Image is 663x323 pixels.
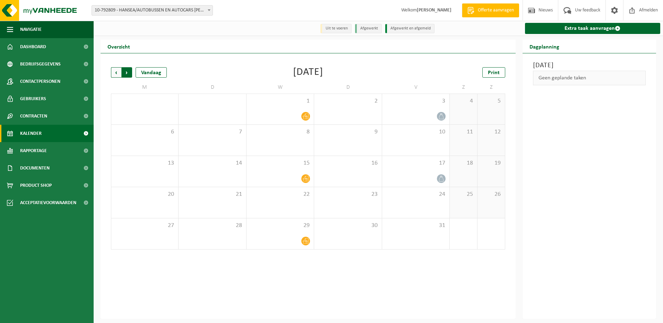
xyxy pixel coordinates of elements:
[247,81,314,94] td: W
[20,142,47,159] span: Rapportage
[386,97,446,105] span: 3
[533,60,646,71] h3: [DATE]
[318,191,378,198] span: 23
[417,8,451,13] strong: [PERSON_NAME]
[450,81,477,94] td: Z
[115,191,175,198] span: 20
[182,222,242,229] span: 28
[250,128,310,136] span: 8
[462,3,519,17] a: Offerte aanvragen
[476,7,516,14] span: Offerte aanvragen
[20,90,46,107] span: Gebruikers
[386,128,446,136] span: 10
[250,191,310,198] span: 22
[20,159,50,177] span: Documenten
[318,97,378,105] span: 2
[20,21,42,38] span: Navigatie
[523,40,566,53] h2: Dagplanning
[386,159,446,167] span: 17
[115,222,175,229] span: 27
[314,81,382,94] td: D
[386,191,446,198] span: 24
[250,222,310,229] span: 29
[20,125,42,142] span: Kalender
[92,5,213,16] span: 10-792809 - HANSEA/AUTOBUSSEN EN AUTOCARS ACHIEL WEYNS EN ZONEN NV - STEKENE
[482,67,505,78] a: Print
[533,71,646,85] div: Geen geplande taken
[182,128,242,136] span: 7
[179,81,246,94] td: D
[182,159,242,167] span: 14
[250,159,310,167] span: 15
[488,70,500,76] span: Print
[293,67,323,78] div: [DATE]
[453,191,474,198] span: 25
[386,222,446,229] span: 31
[92,6,213,15] span: 10-792809 - HANSEA/AUTOBUSSEN EN AUTOCARS ACHIEL WEYNS EN ZONEN NV - STEKENE
[182,191,242,198] span: 21
[525,23,661,34] a: Extra taak aanvragen
[115,128,175,136] span: 6
[453,97,474,105] span: 4
[382,81,450,94] td: V
[320,24,352,33] li: Uit te voeren
[477,81,505,94] td: Z
[20,38,46,55] span: Dashboard
[250,97,310,105] span: 1
[355,24,382,33] li: Afgewerkt
[20,177,52,194] span: Product Shop
[115,159,175,167] span: 13
[111,67,121,78] span: Vorige
[101,40,137,53] h2: Overzicht
[20,194,76,211] span: Acceptatievoorwaarden
[20,73,60,90] span: Contactpersonen
[20,55,61,73] span: Bedrijfsgegevens
[20,107,47,125] span: Contracten
[122,67,132,78] span: Volgende
[318,128,378,136] span: 9
[136,67,167,78] div: Vandaag
[481,97,501,105] span: 5
[481,191,501,198] span: 26
[453,159,474,167] span: 18
[318,159,378,167] span: 16
[481,128,501,136] span: 12
[453,128,474,136] span: 11
[318,222,378,229] span: 30
[385,24,434,33] li: Afgewerkt en afgemeld
[111,81,179,94] td: M
[481,159,501,167] span: 19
